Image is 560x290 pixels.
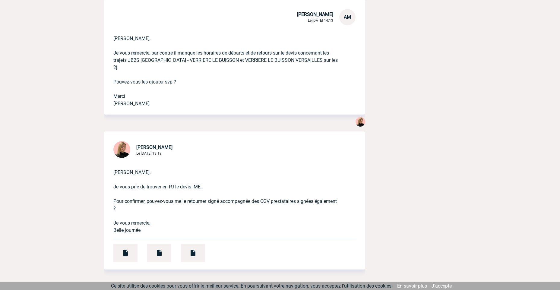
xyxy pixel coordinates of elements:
a: CGV STI CENTRE.pdf [138,247,171,253]
div: Estelle PERIOU 14:14 [356,117,365,128]
img: 131233-0.png [356,117,365,127]
p: [PERSON_NAME], Je vous prie de trouver en PJ le devis IME. Pour confirmer, pouvez-vous me le reto... [113,159,339,234]
a: En savoir plus [397,283,427,289]
a: CGV JB2S.pdf [171,247,205,253]
p: [PERSON_NAME], Je vous remercie, par contre il manque les horaires de départs et de retours sur l... [113,25,339,107]
span: Le [DATE] 13:19 [136,151,162,156]
a: J'accepte [432,283,452,289]
a: Devis PRO449698 KNDS FRANCE (3).pdf [104,247,138,253]
span: Ce site utilise des cookies pour vous offrir le meilleur service. En poursuivant votre navigation... [111,283,393,289]
span: [PERSON_NAME] [136,144,172,150]
span: [PERSON_NAME] [297,11,333,17]
span: AM [344,14,351,20]
span: Le [DATE] 14:13 [308,18,333,23]
img: 131233-0.png [113,141,130,158]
